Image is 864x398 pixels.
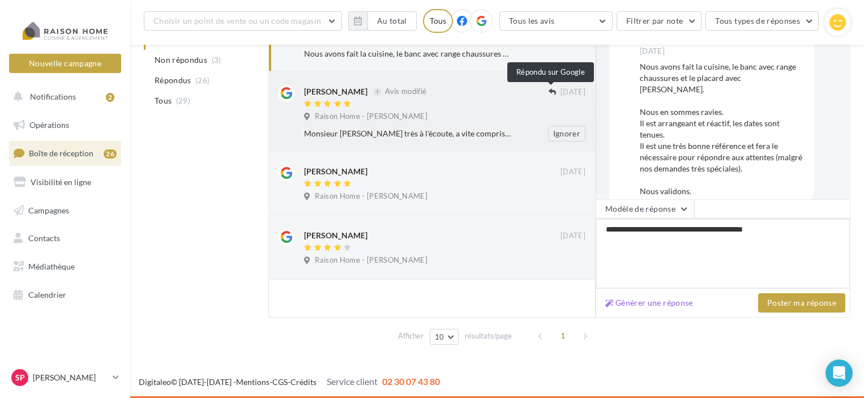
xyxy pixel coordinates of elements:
[7,226,123,250] a: Contacts
[367,11,417,31] button: Au total
[640,61,805,197] div: Nous avons fait la cuisine, le banc avec range chaussures et le placard avec [PERSON_NAME]. Nous ...
[304,166,367,177] div: [PERSON_NAME]
[304,48,512,59] div: Nous avons fait la cuisine, le banc avec range chaussures et le placard avec [PERSON_NAME]. Nous ...
[385,87,426,96] span: Avis modifié
[272,377,288,387] a: CGS
[106,93,114,102] div: 2
[7,141,123,165] a: Boîte de réception26
[561,87,585,97] span: [DATE]
[554,327,572,345] span: 1
[290,377,316,387] a: Crédits
[601,296,698,310] button: Générer une réponse
[139,377,440,387] span: © [DATE]-[DATE] - - -
[327,376,378,387] span: Service client
[104,149,117,159] div: 26
[423,9,453,33] div: Tous
[236,377,270,387] a: Mentions
[155,75,191,86] span: Répondus
[7,113,123,137] a: Opérations
[7,170,123,194] a: Visibilité en ligne
[758,293,845,313] button: Poster ma réponse
[640,46,665,57] span: [DATE]
[28,233,60,243] span: Contacts
[348,11,417,31] button: Au total
[212,55,221,65] span: (3)
[561,231,585,241] span: [DATE]
[561,167,585,177] span: [DATE]
[705,11,819,31] button: Tous types de réponses
[144,11,342,31] button: Choisir un point de vente ou un code magasin
[507,62,594,82] div: Répondu sur Google
[499,11,613,31] button: Tous les avis
[139,377,171,387] a: Digitaleo
[398,331,424,341] span: Afficher
[825,360,853,387] div: Open Intercom Messenger
[28,262,75,271] span: Médiathèque
[617,11,702,31] button: Filtrer par note
[33,372,108,383] p: [PERSON_NAME]
[315,112,427,122] span: Raison Home - [PERSON_NAME]
[153,16,321,25] span: Choisir un point de vente ou un code magasin
[195,76,209,85] span: (26)
[509,16,555,25] span: Tous les avis
[31,177,91,187] span: Visibilité en ligne
[315,255,427,266] span: Raison Home - [PERSON_NAME]
[304,128,512,139] div: Monsieur [PERSON_NAME] très à l'écoute, a vite compris mes envies de tiroirs 😀😀 . Très bons conse...
[155,95,172,106] span: Tous
[7,199,123,222] a: Campagnes
[315,191,427,202] span: Raison Home - [PERSON_NAME]
[155,54,207,66] span: Non répondus
[9,54,121,73] button: Nouvelle campagne
[7,283,123,307] a: Calendrier
[382,376,440,387] span: 02 30 07 43 80
[29,148,93,158] span: Boîte de réception
[304,86,367,97] div: [PERSON_NAME]
[304,230,367,241] div: [PERSON_NAME]
[7,85,119,109] button: Notifications 2
[596,199,694,219] button: Modèle de réponse
[548,126,585,142] button: Ignorer
[29,120,69,130] span: Opérations
[435,332,444,341] span: 10
[28,205,69,215] span: Campagnes
[28,290,66,299] span: Calendrier
[7,255,123,279] a: Médiathèque
[465,331,512,341] span: résultats/page
[15,372,25,383] span: Sp
[715,16,800,25] span: Tous types de réponses
[9,367,121,388] a: Sp [PERSON_NAME]
[430,329,459,345] button: 10
[176,96,190,105] span: (29)
[30,92,76,101] span: Notifications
